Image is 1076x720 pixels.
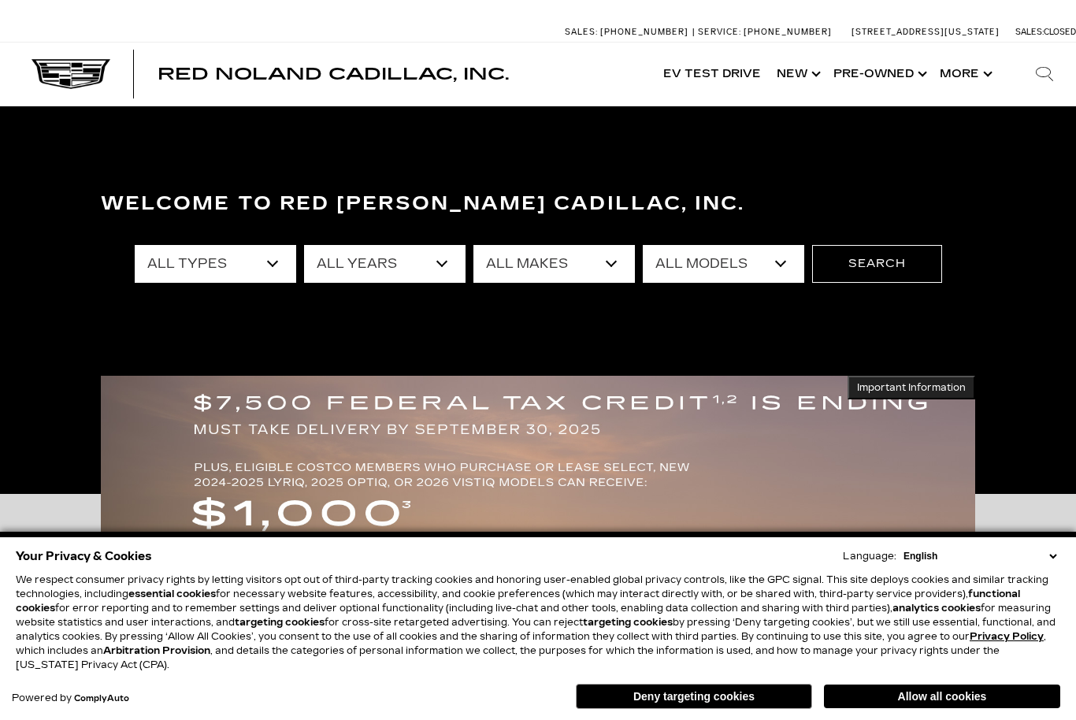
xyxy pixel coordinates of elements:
[698,27,741,37] span: Service:
[643,245,804,283] select: Filter by model
[812,245,942,283] button: Search
[744,27,832,37] span: [PHONE_NUMBER]
[655,43,769,106] a: EV Test Drive
[235,617,325,628] strong: targeting cookies
[970,631,1044,642] a: Privacy Policy
[1015,27,1044,37] span: Sales:
[824,685,1060,708] button: Allow all cookies
[848,376,975,399] button: Important Information
[576,684,812,709] button: Deny targeting cookies
[932,43,997,106] button: More
[158,65,509,84] span: Red Noland Cadillac, Inc.
[692,28,836,36] a: Service: [PHONE_NUMBER]
[128,588,216,599] strong: essential cookies
[843,551,896,561] div: Language:
[583,617,673,628] strong: targeting cookies
[769,43,826,106] a: New
[600,27,688,37] span: [PHONE_NUMBER]
[857,381,966,394] span: Important Information
[74,694,129,703] a: ComplyAuto
[892,603,981,614] strong: analytics cookies
[565,28,692,36] a: Sales: [PHONE_NUMBER]
[103,645,210,656] strong: Arbitration Provision
[32,59,110,89] img: Cadillac Dark Logo with Cadillac White Text
[101,188,975,220] h3: Welcome to Red [PERSON_NAME] Cadillac, Inc.
[16,545,152,567] span: Your Privacy & Cookies
[565,27,598,37] span: Sales:
[473,245,635,283] select: Filter by make
[826,43,932,106] a: Pre-Owned
[16,573,1060,672] p: We respect consumer privacy rights by letting visitors opt out of third-party tracking cookies an...
[135,245,296,283] select: Filter by type
[304,245,466,283] select: Filter by year
[158,66,509,82] a: Red Noland Cadillac, Inc.
[900,549,1060,563] select: Language Select
[852,27,1000,37] a: [STREET_ADDRESS][US_STATE]
[12,693,129,703] div: Powered by
[1044,27,1076,37] span: Closed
